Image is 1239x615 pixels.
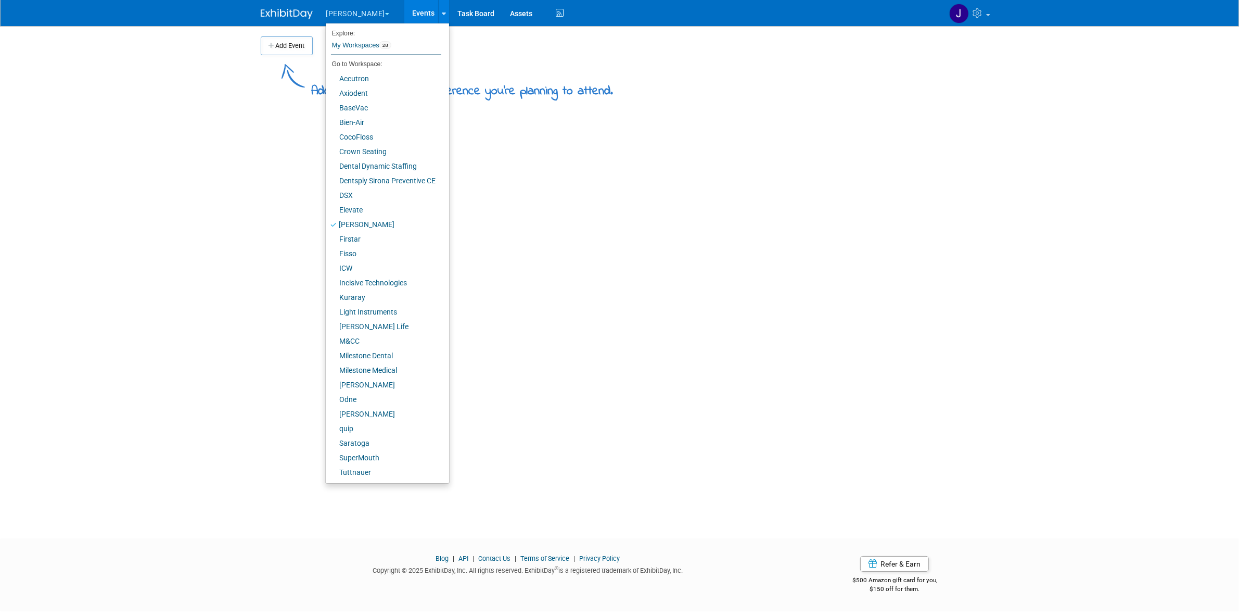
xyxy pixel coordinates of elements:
[326,407,441,421] a: [PERSON_NAME]
[326,57,441,71] li: Go to Workspace:
[326,290,441,305] a: Kuraray
[326,130,441,144] a: CocoFloss
[326,261,441,275] a: ICW
[811,569,979,593] div: $500 Amazon gift card for you,
[326,217,441,232] a: [PERSON_NAME]
[436,555,449,562] a: Blog
[331,36,441,54] a: My Workspaces28
[261,36,313,55] button: Add Event
[579,555,620,562] a: Privacy Policy
[326,363,441,378] a: Milestone Medical
[470,555,477,562] span: |
[571,555,578,562] span: |
[326,450,441,465] a: SuperMouth
[326,203,441,217] a: Elevate
[326,305,441,319] a: Light Instruments
[949,4,969,23] img: Justin Newborn
[326,378,441,392] a: [PERSON_NAME]
[326,71,441,86] a: Accutron
[326,465,441,480] a: Tuttnauer
[326,188,441,203] a: DSX
[326,159,441,173] a: Dental Dynamic Staffing
[312,75,614,101] div: Add a trade show or conference you're planning to attend.
[326,27,441,36] li: Explore:
[326,101,441,115] a: BaseVac
[512,555,519,562] span: |
[326,173,441,188] a: Dentsply Sirona Preventive CE
[326,319,441,334] a: [PERSON_NAME] Life
[326,348,441,363] a: Milestone Dental
[860,556,929,572] a: Refer & Earn
[261,563,796,575] div: Copyright © 2025 ExhibitDay, Inc. All rights reserved. ExhibitDay is a registered trademark of Ex...
[326,86,441,101] a: Axiodent
[326,246,441,261] a: Fisso
[326,232,441,246] a: Firstar
[326,436,441,450] a: Saratoga
[379,41,391,49] span: 28
[326,115,441,130] a: Bien-Air
[326,144,441,159] a: Crown Seating
[450,555,457,562] span: |
[458,555,468,562] a: API
[261,9,313,19] img: ExhibitDay
[326,275,441,290] a: Incisive Technologies
[326,421,441,436] a: quip
[555,566,558,571] sup: ®
[326,334,441,348] a: M&CC
[326,392,441,407] a: Odne
[520,555,569,562] a: Terms of Service
[478,555,510,562] a: Contact Us
[811,585,979,594] div: $150 off for them.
